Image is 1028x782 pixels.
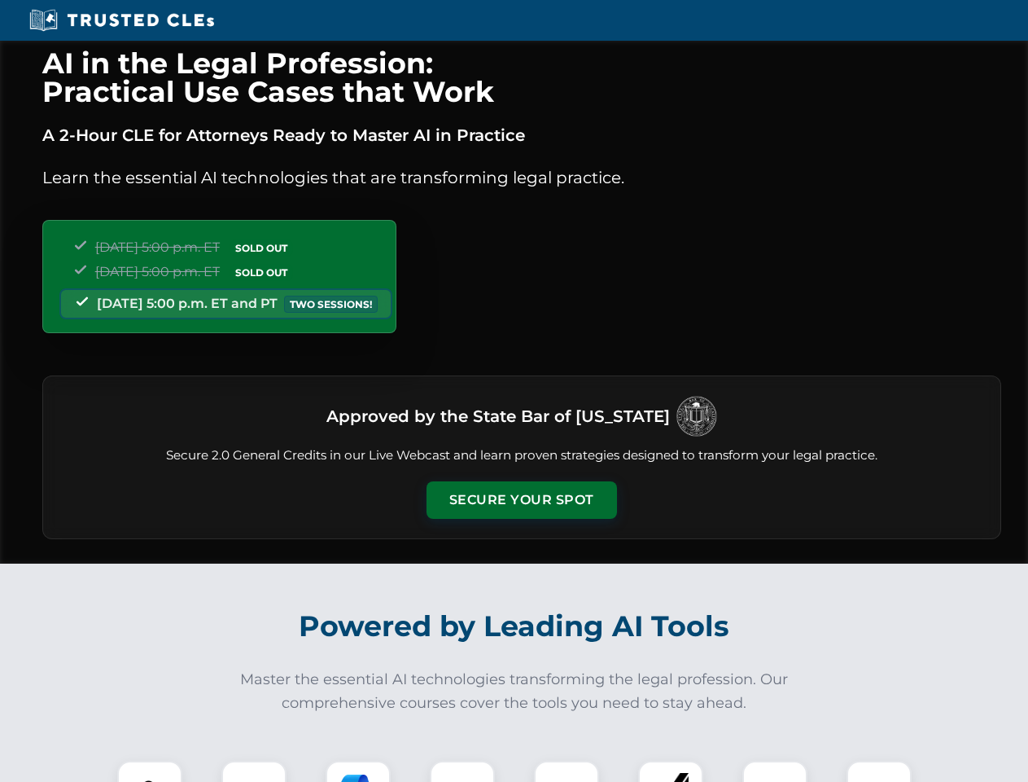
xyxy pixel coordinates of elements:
button: Secure Your Spot [427,481,617,519]
span: SOLD OUT [230,239,293,257]
img: Trusted CLEs [24,8,219,33]
img: Logo [676,396,717,437]
h2: Powered by Leading AI Tools [63,598,965,655]
p: Master the essential AI technologies transforming the legal profession. Our comprehensive courses... [230,668,799,715]
span: [DATE] 5:00 p.m. ET [95,239,220,255]
h3: Approved by the State Bar of [US_STATE] [326,402,670,431]
h1: AI in the Legal Profession: Practical Use Cases that Work [42,49,1001,106]
p: Secure 2.0 General Credits in our Live Webcast and learn proven strategies designed to transform ... [63,446,981,465]
span: SOLD OUT [230,264,293,281]
p: A 2-Hour CLE for Attorneys Ready to Master AI in Practice [42,122,1001,148]
span: [DATE] 5:00 p.m. ET [95,264,220,279]
p: Learn the essential AI technologies that are transforming legal practice. [42,165,1001,191]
